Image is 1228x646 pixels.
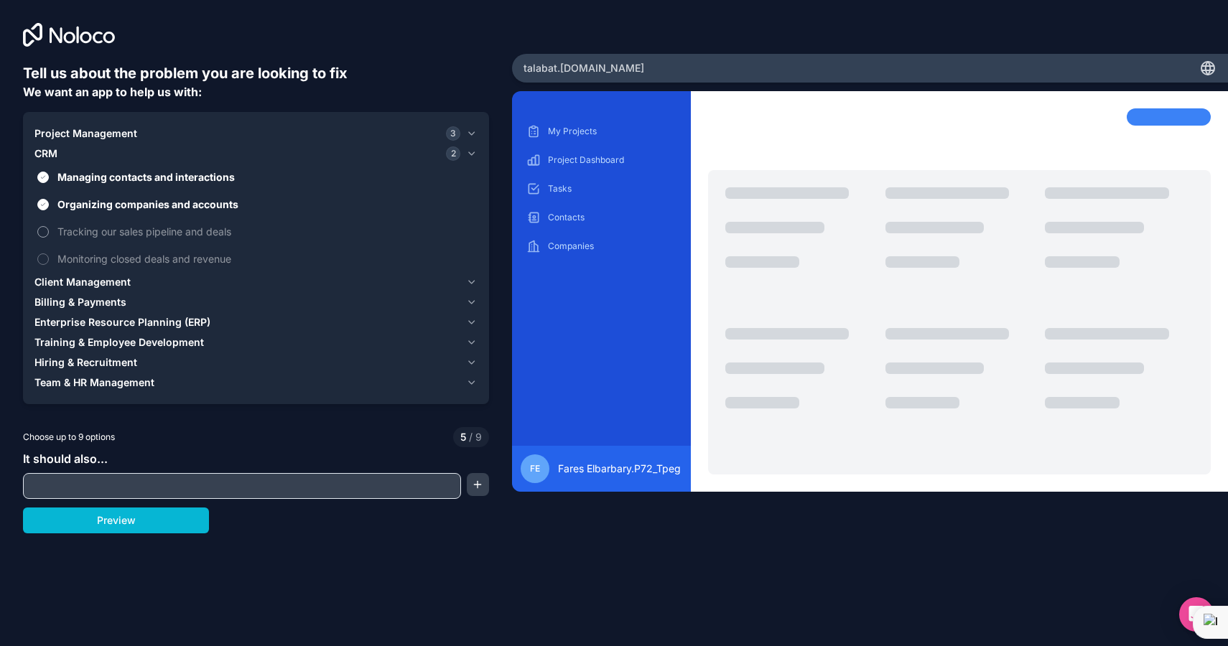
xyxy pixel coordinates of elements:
p: Companies [548,240,676,252]
span: Choose up to 9 options [23,431,115,444]
button: Monitoring closed deals and revenue [37,253,49,265]
span: 2 [446,146,460,161]
span: talabat .[DOMAIN_NAME] [524,61,644,75]
div: CRM2 [34,164,478,272]
button: Organizing companies and accounts [37,199,49,210]
p: Contacts [548,212,676,223]
button: Training & Employee Development [34,332,478,352]
span: 3 [446,126,460,141]
span: Hiring & Recruitment [34,355,137,370]
button: Preview [23,507,209,533]
span: / [469,431,473,443]
span: Team & HR Management [34,375,154,390]
button: Enterprise Resource Planning (ERP) [34,312,478,332]
button: Tracking our sales pipeline and deals [37,226,49,238]
h6: Tell us about the problem you are looking to fix [23,63,489,83]
p: Project Dashboard [548,154,676,166]
span: Fares Elbarbary.P72_Tpeg [558,462,681,476]
span: We want an app to help us with: [23,85,202,99]
span: Project Management [34,126,137,141]
span: It should also... [23,451,108,466]
button: Team & HR Management [34,373,478,393]
button: Managing contacts and interactions [37,172,49,183]
button: Billing & Payments [34,292,478,312]
span: FE [530,463,540,474]
span: 9 [466,430,482,444]
span: Billing & Payments [34,295,126,309]
button: CRM2 [34,144,478,164]
button: Hiring & Recruitment [34,352,478,373]
span: Training & Employee Development [34,335,204,350]
div: Open Intercom Messenger [1179,597,1214,632]
p: Tasks [548,183,676,195]
span: CRM [34,146,57,161]
span: Monitoring closed deals and revenue [57,251,475,266]
span: Tracking our sales pipeline and deals [57,224,475,239]
span: Enterprise Resource Planning (ERP) [34,315,210,329]
span: 5 [460,430,466,444]
span: Client Management [34,275,131,289]
button: Client Management [34,272,478,292]
button: Project Management3 [34,123,478,144]
span: Organizing companies and accounts [57,197,475,212]
p: My Projects [548,126,676,137]
span: Managing contacts and interactions [57,169,475,184]
div: scrollable content [524,120,679,434]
